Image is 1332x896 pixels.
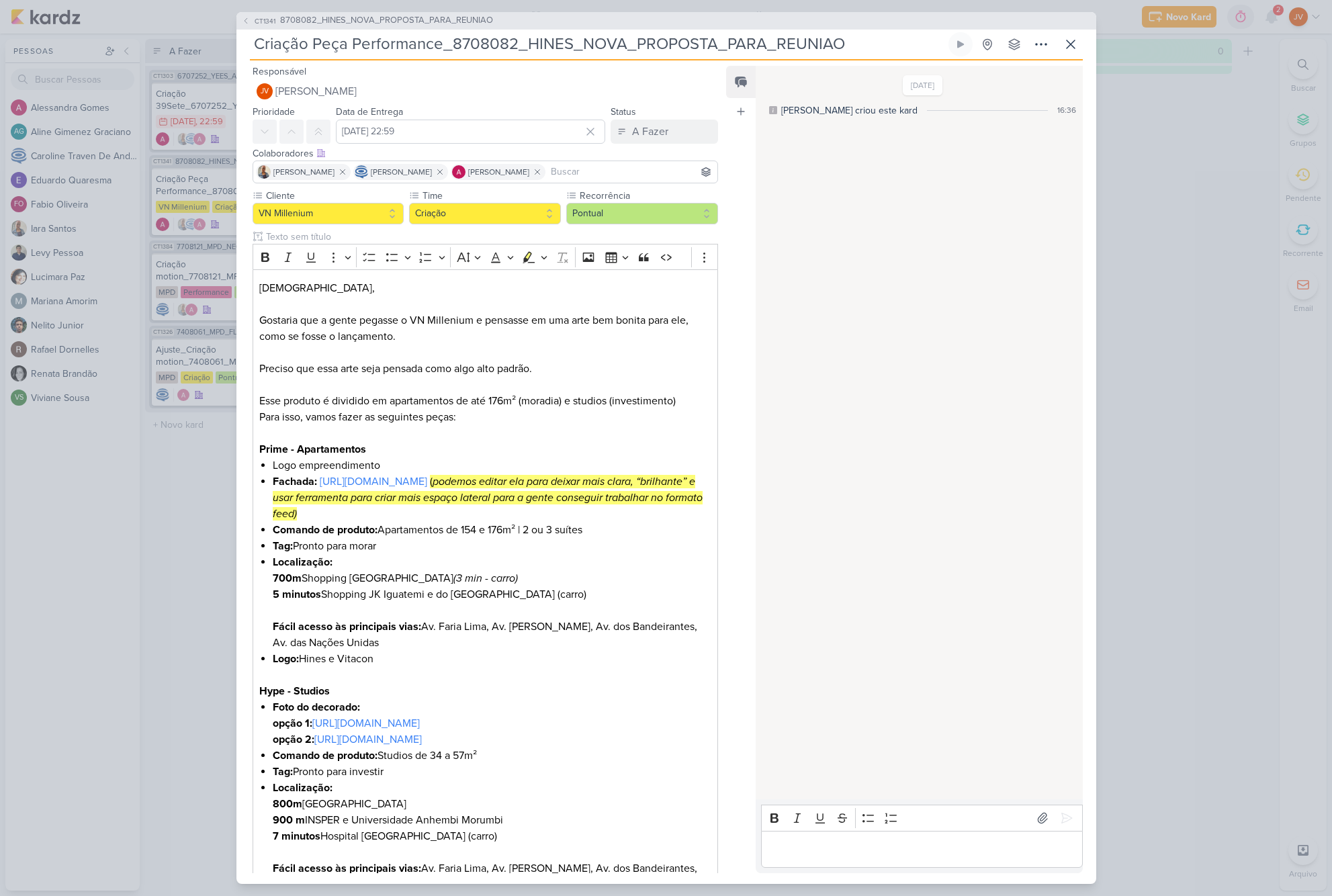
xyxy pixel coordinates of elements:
strong: Foto do decorado: [273,701,360,714]
div: Colaboradores [253,146,719,161]
p: Esse produto é dividido em apartamentos de até 176m² (moradia) e studios (investimento) [259,393,711,409]
label: Recorrência [578,189,718,203]
strong: 800m [273,797,302,811]
strong: Localização: [273,781,332,795]
button: A Fazer [611,120,718,144]
span: [PERSON_NAME] [468,166,529,178]
li: Pronto para investir [273,764,711,780]
li: Apartamentos de 154 e 176m² | 2 ou 3 suítes [273,522,711,538]
li: Logo empreendimento [273,457,711,474]
div: Joney Viana [257,83,273,99]
button: Pontual [566,203,718,224]
p: Gostaria que a gente pegasse o VN Millenium e pensasse em uma arte bem bonita para ele, como se f... [259,312,711,345]
label: Responsável [253,66,306,77]
span: Hospital [GEOGRAPHIC_DATA] (carro) [273,830,497,843]
strong: Fácil acesso às principais vias: [273,620,421,633]
strong: 5 minutos [273,588,321,601]
strong: 900 m [273,813,305,827]
label: Cliente [265,189,404,203]
p: Preciso que essa arte seja pensada como algo alto padrão. [259,361,711,377]
strong: 7 minutos [273,830,320,843]
label: Data de Entrega [336,106,403,118]
mark: podemos editar ela para deixar mais clara, “brilhante” e usar ferramenta para criar mais espaço l... [273,475,703,521]
div: Editor editing area: main [761,831,1082,868]
button: JV [PERSON_NAME] [253,79,719,103]
strong: Comando de produto: [273,523,378,537]
strong: Fácil acesso às principais vias: [273,862,421,875]
div: [PERSON_NAME] criou este kard [781,103,918,118]
span: Shopping JK Iguatemi e do [GEOGRAPHIC_DATA] (carro) [273,588,586,601]
span: [GEOGRAPHIC_DATA] [273,797,406,811]
div: Editor toolbar [253,244,719,270]
input: Kard Sem Título [250,32,946,56]
input: Buscar [548,164,715,180]
p: Para isso, vamos fazer as seguintes peças: [259,409,711,425]
li: Pronto para morar [273,538,711,554]
p: JV [261,88,269,95]
span: Shopping [GEOGRAPHIC_DATA] [273,572,518,585]
div: Ligar relógio [955,39,966,50]
span: [PERSON_NAME] [273,166,335,178]
p: [DEMOGRAPHIC_DATA], [259,280,711,296]
label: Status [611,106,636,118]
span: INSPER e Universidade Anhembi Morumbi [273,813,503,827]
strong: opção 1: [273,717,312,730]
strong: Comando de produto: [273,749,378,762]
li: Hines e Vitacon [273,651,711,667]
input: Texto sem título [263,230,719,244]
strong: Localização: [273,555,332,569]
i: (3 min - carro) [453,572,518,585]
img: Alessandra Gomes [452,165,465,179]
div: 16:36 [1057,104,1076,116]
mark: ( [430,475,433,488]
span: [PERSON_NAME] [371,166,432,178]
strong: Tag: [273,765,293,778]
button: Criação [409,203,561,224]
div: A Fazer [632,124,668,140]
a: [URL][DOMAIN_NAME] [312,717,420,730]
strong: opção 2: [273,733,314,746]
strong: Fachada: [273,475,317,488]
a: [URL][DOMAIN_NAME] [314,733,422,746]
div: Editor toolbar [761,805,1082,831]
strong: Prime - Apartamentos [259,443,366,456]
input: Select a date [336,120,606,144]
button: VN Millenium [253,203,404,224]
strong: 700m [273,572,302,585]
a: [URL][DOMAIN_NAME] [320,475,427,488]
li: Studios de 34 a 57m² [273,748,711,764]
span: Av. Faria Lima, Av. [PERSON_NAME], Av. dos Bandeirantes, Av. das Nações Unidas [273,620,697,649]
strong: Tag: [273,539,293,553]
label: Time [421,189,561,203]
label: Prioridade [253,106,295,118]
strong: Logo: [273,652,299,666]
img: Caroline Traven De Andrade [355,165,368,179]
img: Iara Santos [257,165,271,179]
span: Av. Faria Lima, Av. [PERSON_NAME], Av. dos Bandeirantes, Av. das Nações Unidas [273,862,697,891]
span: [PERSON_NAME] [275,83,357,99]
strong: Hype - Studios [259,684,330,698]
